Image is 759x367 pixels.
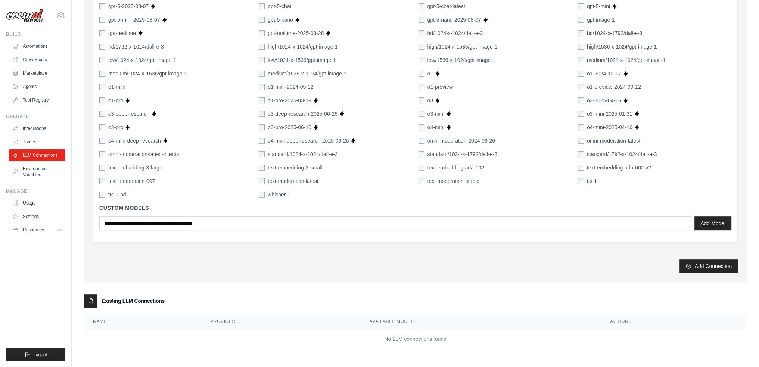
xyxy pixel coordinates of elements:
label: o1-preview-2024-09-12 [587,83,641,91]
input: text-embedding-ada-002 [419,165,424,171]
a: Environment Variables [9,163,65,181]
input: text-embedding-3-large [99,165,105,171]
label: gpt-realtime [108,29,136,37]
a: Crew Studio [9,54,65,66]
a: Tool Registry [9,94,65,106]
div: Manage [6,188,65,194]
input: gpt-5-2025-08-07 [99,3,105,9]
a: LLM Connections [9,149,65,161]
input: o4-mini-2025-04-16 [578,124,584,130]
label: gpt-image-1 [587,16,615,24]
input: tts-1-hd [99,192,105,198]
input: tts-1 [578,178,584,184]
label: whisper-1 [268,191,290,198]
h3: Existing LLM Connections [102,297,165,305]
th: Actions [601,314,747,329]
button: Logout [6,348,65,361]
input: text-moderation-stable [419,178,424,184]
h4: Custom Models [99,204,731,212]
label: o4-mini-deep-research-2025-06-26 [268,137,349,144]
input: high/1536-x-1024/gpt-image-1 [578,44,584,50]
div: Build [6,31,65,37]
input: low/1024-x-1024/gpt-image-1 [99,57,105,63]
input: high/1024-x-1024/gpt-image-1 [259,44,265,50]
span: Resources [23,227,44,233]
label: text-embedding-ada-002-v2 [587,164,651,171]
input: o3 [419,97,424,103]
input: o1-mini-2024-09-12 [259,84,265,90]
label: standard/1024-x-1792/dall-e-3 [427,150,498,158]
label: o4-mini [427,124,445,131]
label: tts-1-hd [108,191,126,198]
input: o1-mini [99,84,105,90]
input: o4-mini [419,124,424,130]
label: gpt-5-mini-2025-08-07 [108,16,160,24]
input: standard/1024-x-1792/dall-e-3 [419,151,424,157]
label: medium/1024-x-1536/gpt-image-1 [108,70,187,77]
th: Provider [201,314,360,329]
input: o1-preview [419,84,424,90]
label: o1-pro [108,97,123,104]
input: medium/1536-x-1024/gpt-image-1 [259,71,265,77]
th: Available Models [361,314,601,329]
a: Traces [9,136,65,148]
label: gpt-5-chat-latest [427,3,465,10]
button: Add Model [694,216,731,230]
label: text-embedding-3-large [108,164,162,171]
input: low/1536-x-1024/gpt-image-1 [419,57,424,63]
label: high/1024-x-1024/gpt-image-1 [268,43,338,50]
input: omni-moderation-2024-09-26 [419,138,424,144]
input: o1-pro-2025-03-19 [259,97,265,103]
input: o4-mini-deep-research [99,138,105,144]
label: gpt-5-chat [268,3,291,10]
label: text-moderation-007 [108,177,155,185]
label: o4-mini-deep-research [108,137,161,144]
input: high/1024-x-1536/gpt-image-1 [419,44,424,50]
label: text-moderation-latest [268,177,318,185]
a: Integrations [9,122,65,134]
label: low/1536-x-1024/gpt-image-1 [427,56,495,64]
label: gpt-5-mini [587,3,610,10]
label: o1-2024-12-17 [587,70,621,77]
input: gpt-5-nano-2025-08-07 [419,17,424,23]
label: o3-pro [108,124,123,131]
input: o1 [419,71,424,77]
img: Logo [6,9,43,23]
a: Marketplace [9,67,65,79]
label: high/1536-x-1024/gpt-image-1 [587,43,657,50]
input: text-moderation-latest [259,178,265,184]
input: omni-moderation-latest-intents [99,151,105,157]
span: Logout [33,352,47,358]
label: o3-mini-2025-01-31 [587,110,632,118]
label: gpt-5-2025-08-07 [108,3,149,10]
input: o1-preview-2024-09-12 [578,84,584,90]
input: medium/1024-x-1536/gpt-image-1 [99,71,105,77]
input: gpt-realtime-2025-08-28 [259,30,265,36]
label: text-embedding-3-small [268,164,322,171]
input: o3-deep-research-2025-06-26 [259,111,265,117]
input: gpt-image-1 [578,17,584,23]
label: low/1024-x-1024/gpt-image-1 [108,56,176,64]
label: o3-deep-research-2025-06-26 [268,110,337,118]
button: Add Connection [679,259,738,273]
input: gpt-5-mini-2025-08-07 [99,17,105,23]
input: o1-2024-12-17 [578,71,584,77]
input: hd/1024-x-1792/dall-e-3 [578,30,584,36]
label: o3-deep-research [108,110,150,118]
input: whisper-1 [259,192,265,198]
a: Usage [9,197,65,209]
input: omni-moderation-latest [578,138,584,144]
label: o3-pro-2025-06-10 [268,124,311,131]
input: standard/1024-x-1024/dall-e-3 [259,151,265,157]
label: hd/1024-x-1024/dall-e-3 [427,29,483,37]
label: o4-mini-2025-04-16 [587,124,632,131]
input: gpt-5-nano [259,17,265,23]
label: low/1024-x-1536/gpt-image-1 [268,56,336,64]
label: o3 [427,97,433,104]
a: Automations [9,40,65,52]
label: tts-1 [587,177,597,185]
input: text-embedding-ada-002-v2 [578,165,584,171]
label: standard/1024-x-1024/dall-e-3 [268,150,338,158]
input: o3-pro-2025-06-10 [259,124,265,130]
input: o3-pro [99,124,105,130]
